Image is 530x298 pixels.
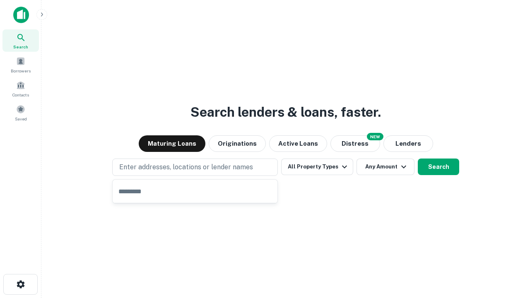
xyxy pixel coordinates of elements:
a: Contacts [2,77,39,100]
span: Borrowers [11,67,31,74]
span: Search [13,43,28,50]
button: Active Loans [269,135,327,152]
span: Saved [15,115,27,122]
button: Search [418,159,459,175]
a: Search [2,29,39,52]
a: Borrowers [2,53,39,76]
button: Any Amount [357,159,414,175]
a: Saved [2,101,39,124]
p: Enter addresses, locations or lender names [119,162,253,172]
img: capitalize-icon.png [13,7,29,23]
button: Lenders [383,135,433,152]
button: Enter addresses, locations or lender names [112,159,278,176]
button: Originations [209,135,266,152]
h3: Search lenders & loans, faster. [190,102,381,122]
iframe: Chat Widget [489,232,530,272]
span: Contacts [12,91,29,98]
button: All Property Types [281,159,353,175]
div: NEW [367,133,383,140]
button: Search distressed loans with lien and other non-mortgage details. [330,135,380,152]
button: Maturing Loans [139,135,205,152]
